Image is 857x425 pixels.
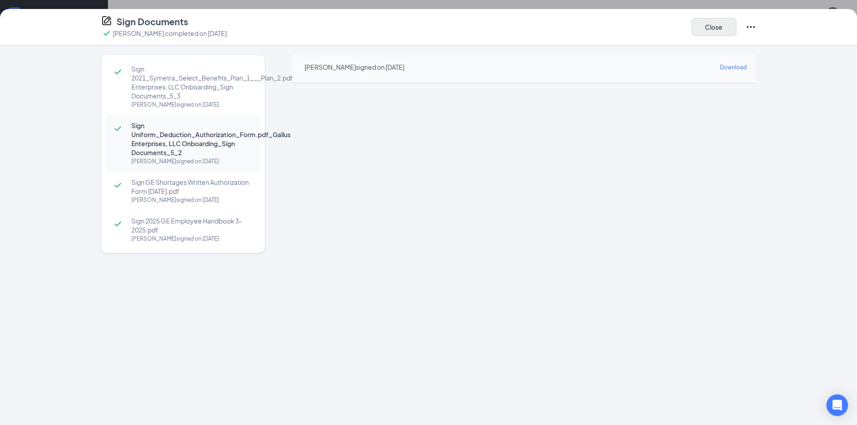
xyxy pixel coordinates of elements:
div: Open Intercom Messenger [826,394,848,416]
p: [PERSON_NAME] completed on [DATE] [113,29,227,38]
svg: Checkmark [112,180,123,191]
svg: Checkmark [101,28,112,39]
button: Close [691,18,736,36]
div: [PERSON_NAME] signed on [DATE] [131,234,252,243]
span: Sign 2021_Symetra_Select_Benefits_Plan_1___Plan_2.pdf_Gallus Enterprises, LLC Onboarding_Sign Doc... [131,64,271,100]
span: Sign Uniform_Deduction_Authorization_Form.pdf_Gallus Enterprises, LLC Onboarding_Sign Documents_5_2 [131,121,271,157]
div: [PERSON_NAME] signed on [DATE] [131,157,271,166]
div: [PERSON_NAME] signed on [DATE] [305,63,404,72]
svg: Checkmark [112,67,123,77]
iframe: Sign Uniform_Deduction_Authorization_Form.pdf_Gallus Enterprises, LLC Onboarding_Sign Documents_5_2 [292,83,756,412]
div: [PERSON_NAME] signed on [DATE] [131,196,252,205]
svg: Checkmark [112,219,123,229]
span: Sign 2025 GE Employee Handbook 3-2025.pdf [131,216,252,234]
svg: Checkmark [112,123,123,134]
span: Sign GE Shortages Written Authorization Form [DATE].pdf [131,178,252,196]
span: Download [720,64,747,71]
svg: Ellipses [745,22,756,32]
a: Download [720,62,747,72]
svg: CompanyDocumentIcon [101,15,112,26]
div: [PERSON_NAME] signed on [DATE] [131,100,271,109]
h4: Sign Documents [117,15,188,28]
